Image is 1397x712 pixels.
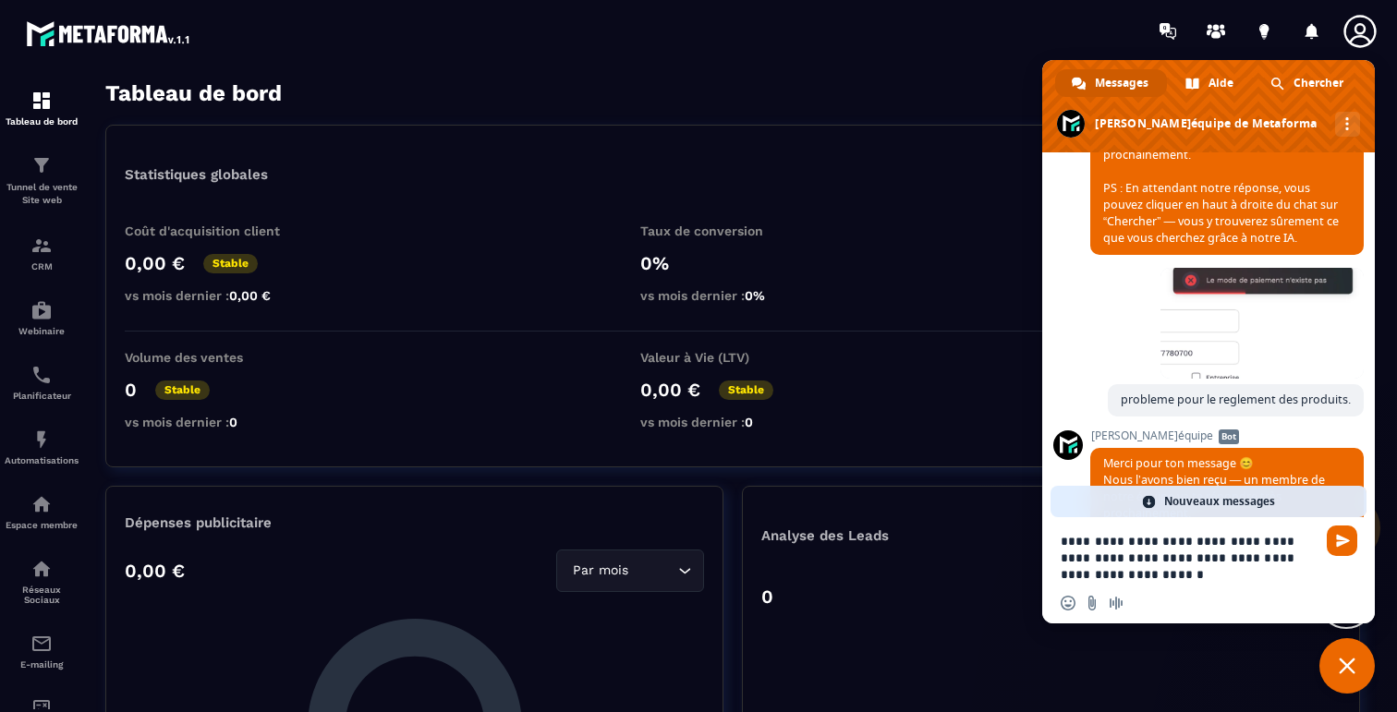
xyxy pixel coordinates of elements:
a: schedulerschedulerPlanificateur [5,350,79,415]
img: email [30,633,53,655]
span: Insérer un emoji [1061,596,1075,610]
p: 0% [640,252,825,274]
span: Par mois [568,561,632,581]
span: Message audio [1109,596,1124,610]
a: automationsautomationsWebinaire [5,285,79,350]
p: Stable [719,380,773,400]
img: scheduler [30,364,53,386]
span: 0,00 € [229,288,271,303]
img: logo [26,17,192,50]
p: Tableau de bord [5,116,79,127]
p: Analyse des Leads [761,527,1051,544]
p: E-mailing [5,659,79,670]
p: Stable [155,380,210,400]
img: automations [30,493,53,515]
p: vs mois dernier : [640,288,825,303]
img: formation [30,235,53,257]
input: Search for option [632,561,674,581]
p: Automatisations [5,455,79,465]
p: 0,00 € [125,560,185,582]
span: 0 [229,415,237,429]
a: formationformationCRM [5,221,79,285]
div: Autres canaux [1335,112,1360,137]
p: Taux de conversion [640,223,825,238]
span: Merci pour ton message 😊 Nous l’avons bien reçu — un membre de notre équipe va te répondre très p... [1103,455,1339,604]
p: Stable [203,254,258,273]
p: vs mois dernier : [640,415,825,429]
p: Planificateur [5,391,79,401]
p: Espace membre [5,520,79,530]
span: Chercher [1294,69,1343,97]
p: CRM [5,261,79,272]
img: automations [30,299,53,321]
span: Messages [1095,69,1148,97]
p: Valeur à Vie (LTV) [640,350,825,365]
p: vs mois dernier : [125,288,310,303]
span: [PERSON_NAME]équipe [1090,429,1364,442]
a: emailemailE-mailing [5,619,79,683]
p: 0 [761,585,773,608]
span: Bot [1219,429,1239,444]
span: 0% [745,288,765,303]
img: social-network [30,558,53,580]
div: Messages [1055,69,1167,97]
span: probleme pour le reglement des produits. [1121,392,1351,407]
div: Chercher [1254,69,1362,97]
p: vs mois dernier : [125,415,310,429]
p: Réseaux Sociaux [5,585,79,605]
p: 0 [125,379,137,401]
a: social-networksocial-networkRéseaux Sociaux [5,544,79,619]
p: Coût d'acquisition client [125,223,310,238]
p: 0,00 € [640,379,700,401]
p: Tunnel de vente Site web [5,181,79,207]
h3: Tableau de bord [105,80,282,106]
span: Envoyer un fichier [1085,596,1099,610]
textarea: Entrez votre message... [1061,533,1316,583]
div: Fermer le chat [1319,638,1375,694]
span: Envoyer [1327,525,1357,556]
a: formationformationTableau de bord [5,76,79,140]
a: automationsautomationsEspace membre [5,479,79,544]
p: Webinaire [5,326,79,336]
a: automationsautomationsAutomatisations [5,415,79,479]
span: 0 [745,415,753,429]
img: formation [30,154,53,176]
p: Dépenses publicitaire [125,514,704,531]
p: Statistiques globales [125,166,268,183]
a: formationformationTunnel de vente Site web [5,140,79,221]
span: Aide [1209,69,1233,97]
p: Volume des ventes [125,350,310,365]
div: Aide [1169,69,1252,97]
img: automations [30,428,53,451]
span: Nouveaux messages [1164,486,1275,517]
img: formation [30,90,53,112]
div: Search for option [556,549,704,592]
p: 0,00 € [125,252,185,274]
